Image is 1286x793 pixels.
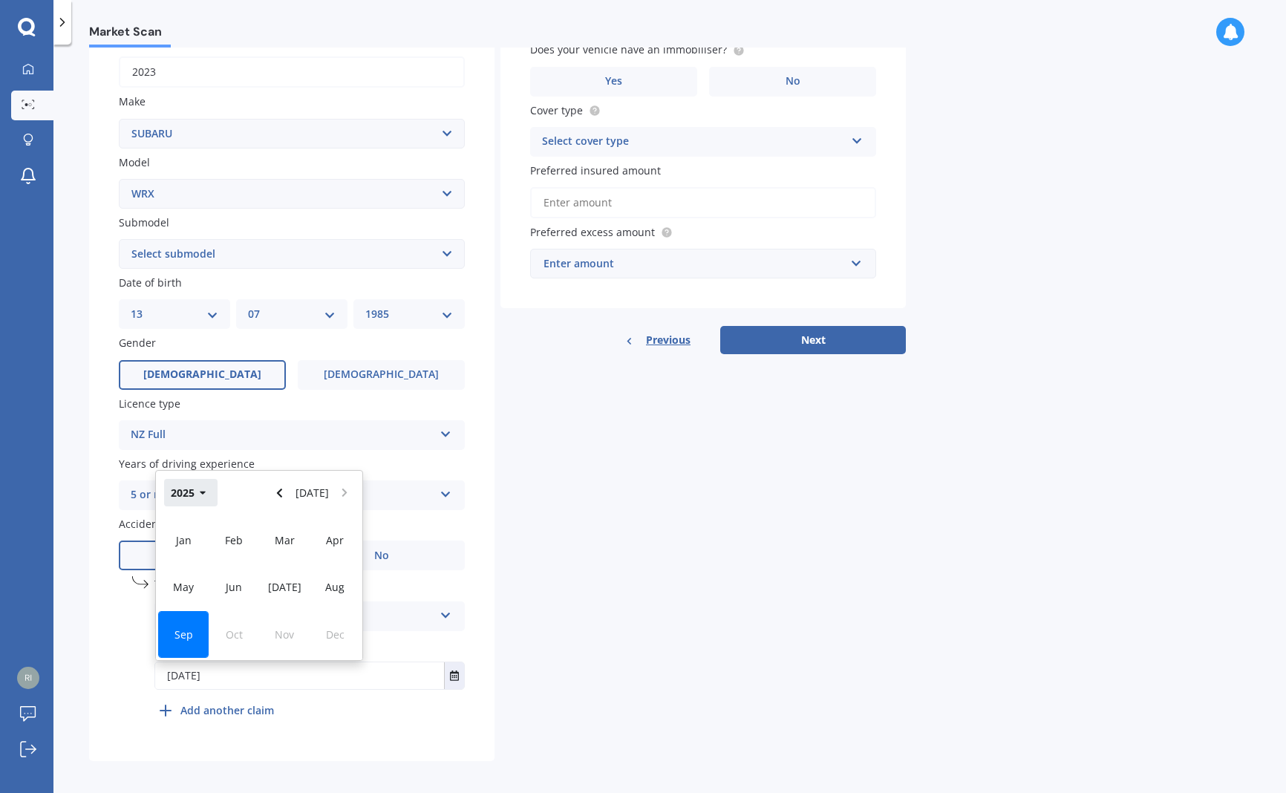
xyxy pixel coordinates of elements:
[209,517,259,564] div: Feb 2025
[89,25,171,45] span: Market Scan
[119,155,150,169] span: Model
[143,368,261,381] span: [DEMOGRAPHIC_DATA]
[530,43,727,57] span: Does your vehicle have an immobiliser?
[326,533,344,547] span: Apr
[158,564,209,610] div: May 2025
[530,103,583,117] span: Cover type
[119,396,180,411] span: Licence type
[155,662,444,689] input: DD/MM/YYYY
[119,56,465,88] input: YYYY
[158,611,209,658] div: Sep 2025
[374,549,389,562] span: No
[786,75,800,88] span: No
[158,517,209,564] div: Jan 2025
[131,426,434,444] div: NZ Full
[119,517,307,531] span: Accidents or claims in the last 5 years
[156,515,362,660] div: 2025
[119,336,156,350] span: Gender
[290,479,336,506] button: [DATE]
[174,627,193,642] span: Sep
[156,471,362,660] div: DD/MM/YYYY
[542,133,845,151] div: Select cover type
[530,225,655,239] span: Preferred excess amount
[164,479,218,506] button: 2025
[268,580,301,594] span: [DATE]
[270,479,290,506] button: Navigate back
[119,95,146,109] span: Make
[544,255,845,272] div: Enter amount
[646,329,691,351] span: Previous
[225,533,243,547] span: Feb
[209,564,259,610] div: Jun 2025
[226,580,242,594] span: Jun
[119,215,169,229] span: Submodel
[605,75,622,88] span: Yes
[17,667,39,689] img: f5cec5dba99dd29cb69e7fbe7e1444d7
[173,580,194,594] span: May
[176,533,192,547] span: Jan
[119,275,182,290] span: Date of birth
[310,564,360,610] div: Aug 2025
[324,368,439,381] span: [DEMOGRAPHIC_DATA]
[325,580,345,594] span: Aug
[444,662,464,689] button: Select date
[131,486,434,504] div: 5 or more years
[275,533,295,547] span: Mar
[720,326,906,354] button: Next
[119,457,255,471] span: Years of driving experience
[530,187,876,218] input: Enter amount
[530,163,661,177] span: Preferred insured amount
[180,702,274,718] b: Add another claim
[259,564,310,610] div: Jul 2025
[310,517,360,564] div: Apr 2025
[259,517,310,564] div: Mar 2025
